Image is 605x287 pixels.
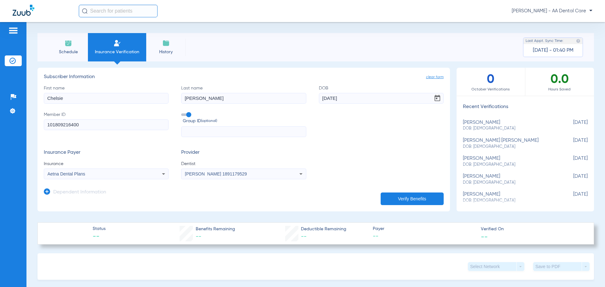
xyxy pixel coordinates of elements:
img: hamburger-icon [8,27,18,34]
div: [PERSON_NAME] [463,192,556,203]
input: Search for patients [79,5,158,17]
span: Schedule [53,49,83,55]
span: [DATE] [556,120,588,131]
span: DOB: [DEMOGRAPHIC_DATA] [463,180,556,186]
span: DOB: [DEMOGRAPHIC_DATA] [463,126,556,131]
span: Benefits Remaining [196,226,235,232]
img: Manual Insurance Verification [113,39,121,47]
div: [PERSON_NAME] [PERSON_NAME] [463,138,556,149]
span: -- [373,232,475,240]
span: History [151,49,181,55]
input: Member ID [44,119,169,130]
span: Insurance [44,161,169,167]
span: DOB: [DEMOGRAPHIC_DATA] [463,162,556,168]
span: Group ID [183,118,306,124]
span: Aetna Dental Plans [48,171,85,176]
span: [DATE] [556,174,588,185]
span: [DATE] [556,156,588,167]
span: Insurance Verification [93,49,141,55]
img: Schedule [65,39,72,47]
button: Open calendar [431,92,444,105]
span: Hours Saved [525,86,594,93]
label: First name [44,85,169,104]
span: Deductible Remaining [301,226,346,232]
h3: Recent Verifications [457,104,594,110]
input: First name [44,93,169,104]
span: [DATE] [556,138,588,149]
h3: Insurance Payer [44,150,169,156]
h3: Dependent Information [53,189,106,196]
label: DOB [319,85,444,104]
div: 0 [457,68,525,96]
span: Verified On [481,226,584,232]
span: DOB: [DEMOGRAPHIC_DATA] [463,144,556,150]
img: last sync help info [576,39,580,43]
span: [PERSON_NAME] 1891179529 [185,171,247,176]
span: DOB: [DEMOGRAPHIC_DATA] [463,198,556,204]
span: -- [93,232,106,241]
span: Last Appt. Sync Time: [526,38,563,44]
label: Member ID [44,112,169,137]
div: 0.0 [525,68,594,96]
div: [PERSON_NAME] [463,120,556,131]
img: Zuub Logo [13,5,34,16]
span: -- [481,233,488,240]
span: [PERSON_NAME] - AA Dental Care [512,8,592,14]
input: Last name [181,93,306,104]
h3: Subscriber Information [44,74,444,80]
small: (optional) [201,118,217,124]
label: Last name [181,85,306,104]
span: [DATE] - 01:40 PM [533,47,573,54]
span: October Verifications [457,86,525,93]
span: clear form [426,74,444,80]
span: Dentist [181,161,306,167]
input: DOBOpen calendar [319,93,444,104]
span: -- [301,234,307,239]
div: [PERSON_NAME] [463,174,556,185]
img: History [162,39,170,47]
button: Verify Benefits [381,192,444,205]
div: [PERSON_NAME] [463,156,556,167]
span: [DATE] [556,192,588,203]
span: Status [93,226,106,232]
span: Payer [373,226,475,232]
h3: Provider [181,150,306,156]
span: -- [196,234,201,239]
img: Search Icon [82,8,88,14]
